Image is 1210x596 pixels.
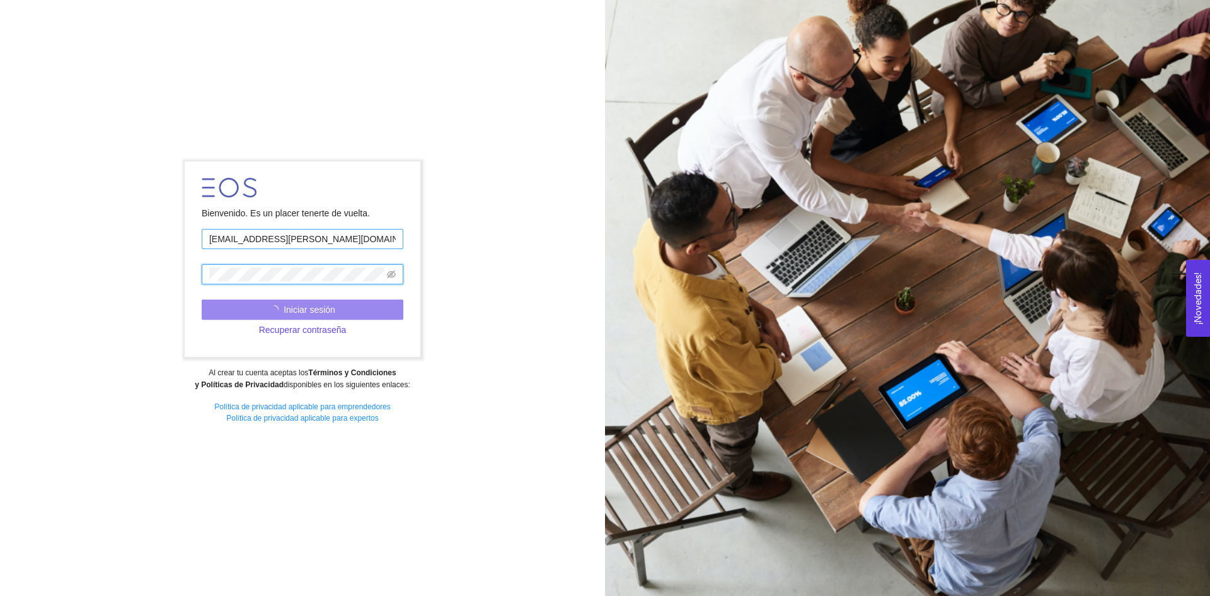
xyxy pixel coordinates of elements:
[202,229,403,249] input: Correo electrónico
[8,367,596,391] div: Al crear tu cuenta aceptas los disponibles en los siguientes enlaces:
[1186,260,1210,337] button: Open Feedback Widget
[202,320,403,340] button: Recuperar contraseña
[202,206,403,220] div: Bienvenido. Es un placer tenerte de vuelta.
[270,305,284,314] span: loading
[202,300,403,320] button: Iniciar sesión
[202,178,256,197] img: LOGO
[202,325,403,335] a: Recuperar contraseña
[387,270,396,279] span: eye-invisible
[259,323,347,337] span: Recuperar contraseña
[195,368,396,389] strong: Términos y Condiciones y Políticas de Privacidad
[214,402,391,411] a: Política de privacidad aplicable para emprendedores
[284,303,335,317] span: Iniciar sesión
[226,414,378,423] a: Política de privacidad aplicable para expertos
